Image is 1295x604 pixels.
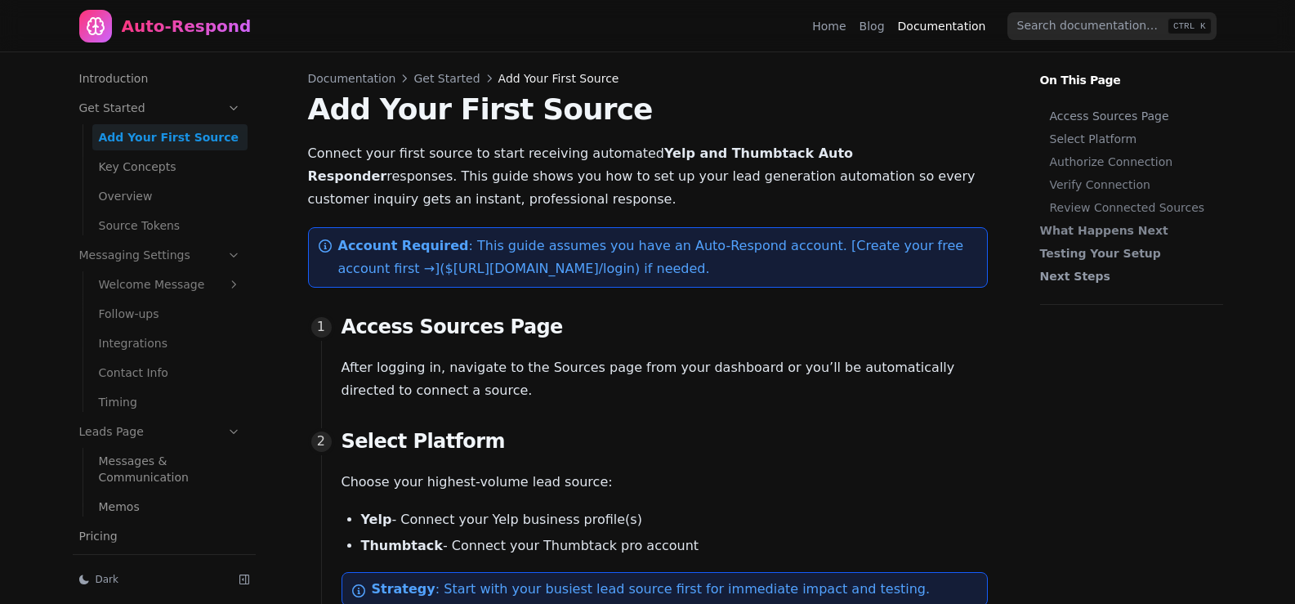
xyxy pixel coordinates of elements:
[308,70,396,87] a: Documentation
[1050,199,1215,216] a: Review Connected Sources
[1027,52,1236,88] p: On This Page
[361,510,988,530] li: - Connect your Yelp business profile(s)
[92,271,248,298] a: Welcome Message
[372,579,974,599] div: : Start with your busiest lead source first for immediate impact and testing.
[1040,222,1215,239] a: What Happens Next
[92,330,248,356] a: Integrations
[73,418,248,445] a: Leads Page
[1007,12,1217,40] input: Search documentation…
[92,154,248,180] a: Key Concepts
[1050,154,1215,170] a: Authorize Connection
[342,428,988,454] h3: Select Platform
[308,142,988,211] p: Connect your first source to start receiving automated responses. This guide shows you how to set...
[92,494,248,520] a: Memos
[1050,108,1215,124] a: Access Sources Page
[73,95,248,121] a: Get Started
[92,448,248,490] a: Messages & Communication
[338,238,469,253] strong: Account Required
[73,523,248,549] a: Pricing
[233,568,256,591] button: Collapse sidebar
[338,235,974,280] p: : This guide assumes you have an Auto-Respond account. [Create your free account first →]($ [URL]...
[1050,131,1215,147] a: Select Platform
[73,553,248,579] a: Analytics & Reporting
[73,65,248,92] a: Introduction
[122,15,252,38] div: Auto-Respond
[73,568,226,591] button: Dark
[92,124,248,150] a: Add Your First Source
[898,18,986,34] a: Documentation
[1040,245,1215,262] a: Testing Your Setup
[860,18,885,34] a: Blog
[342,314,988,340] h3: Access Sources Page
[73,242,248,268] a: Messaging Settings
[308,93,988,126] h1: Add Your First Source
[92,213,248,239] a: Source Tokens
[361,512,392,527] strong: Yelp
[812,18,846,34] a: Home
[79,10,252,43] a: Home page
[498,70,619,87] span: Add Your First Source
[92,301,248,327] a: Follow-ups
[342,471,988,494] p: Choose your highest-volume lead source:
[361,536,988,556] li: - Connect your Thumbtack pro account
[413,70,480,87] a: Get Started
[1050,177,1215,193] a: Verify Connection
[92,389,248,415] a: Timing
[372,581,435,597] strong: Strategy
[92,183,248,209] a: Overview
[1040,268,1215,284] a: Next Steps
[342,356,988,402] p: After logging in, navigate to the Sources page from your dashboard or you’ll be automatically dir...
[92,360,248,386] a: Contact Info
[361,538,443,553] strong: Thumbtack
